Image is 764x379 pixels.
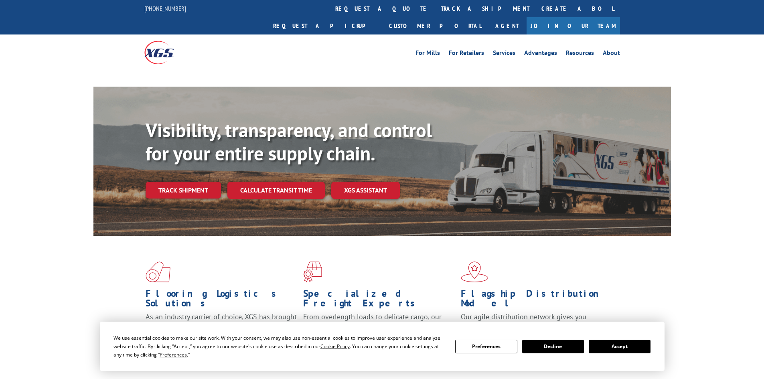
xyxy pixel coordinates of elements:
button: Decline [522,340,584,353]
b: Visibility, transparency, and control for your entire supply chain. [146,118,432,166]
h1: Flooring Logistics Solutions [146,289,297,312]
img: xgs-icon-focused-on-flooring-red [303,261,322,282]
a: About [603,50,620,59]
a: For Retailers [449,50,484,59]
a: Resources [566,50,594,59]
a: Calculate transit time [227,182,325,199]
h1: Specialized Freight Experts [303,289,455,312]
span: Preferences [160,351,187,358]
span: Cookie Policy [320,343,350,350]
button: Preferences [455,340,517,353]
a: [PHONE_NUMBER] [144,4,186,12]
a: Services [493,50,515,59]
a: Customer Portal [383,17,487,34]
img: xgs-icon-total-supply-chain-intelligence-red [146,261,170,282]
a: Advantages [524,50,557,59]
div: Cookie Consent Prompt [100,322,665,371]
a: Join Our Team [527,17,620,34]
h1: Flagship Distribution Model [461,289,612,312]
button: Accept [589,340,651,353]
img: xgs-icon-flagship-distribution-model-red [461,261,488,282]
a: For Mills [415,50,440,59]
a: XGS ASSISTANT [331,182,400,199]
div: We use essential cookies to make our site work. With your consent, we may also use non-essential ... [113,334,446,359]
span: As an industry carrier of choice, XGS has brought innovation and dedication to flooring logistics... [146,312,297,340]
a: Request a pickup [267,17,383,34]
p: From overlength loads to delicate cargo, our experienced staff knows the best way to move your fr... [303,312,455,348]
a: Agent [487,17,527,34]
span: Our agile distribution network gives you nationwide inventory management on demand. [461,312,608,331]
a: Track shipment [146,182,221,199]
